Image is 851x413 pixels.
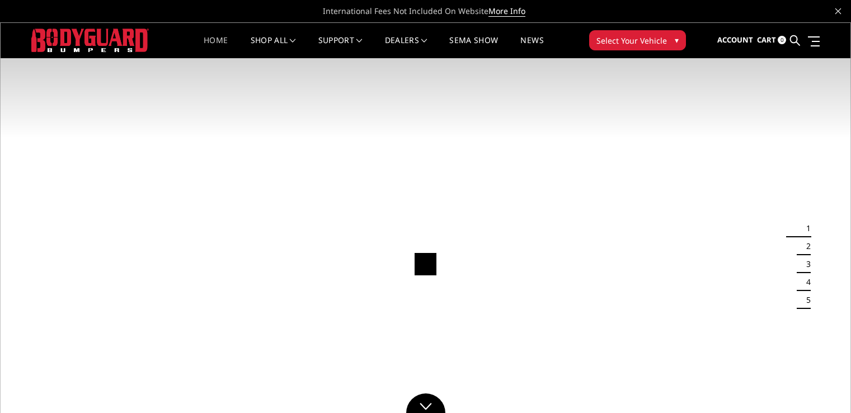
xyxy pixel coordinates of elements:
[800,291,811,309] button: 5 of 5
[488,6,525,17] a: More Info
[596,35,667,46] span: Select Your Vehicle
[675,34,679,46] span: ▾
[778,36,786,44] span: 0
[757,35,776,45] span: Cart
[204,36,228,58] a: Home
[406,393,445,413] a: Click to Down
[449,36,498,58] a: SEMA Show
[385,36,427,58] a: Dealers
[717,25,753,55] a: Account
[800,255,811,273] button: 3 of 5
[800,237,811,255] button: 2 of 5
[800,219,811,237] button: 1 of 5
[520,36,543,58] a: News
[251,36,296,58] a: shop all
[31,29,149,51] img: BODYGUARD BUMPERS
[757,25,786,55] a: Cart 0
[800,273,811,291] button: 4 of 5
[589,30,686,50] button: Select Your Vehicle
[318,36,363,58] a: Support
[717,35,753,45] span: Account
